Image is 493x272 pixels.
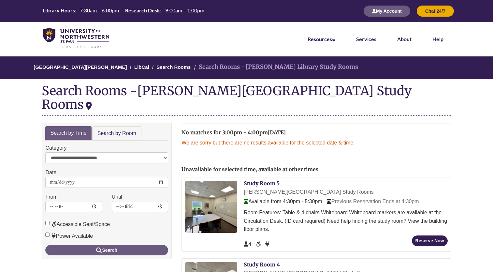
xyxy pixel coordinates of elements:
a: Resources [308,36,335,42]
button: Reserve Now [412,235,448,246]
a: My Account [364,8,410,14]
a: Hours Today [40,7,207,15]
a: Study Room 4 [244,261,280,268]
span: 9:00am – 1:00pm [165,7,204,13]
th: Research Desk: [123,7,162,14]
label: Category [45,144,66,152]
a: Search by Room [92,126,141,141]
h2: No matches for 3:00pm - 4:00pm[DATE] [181,130,451,136]
img: Study Room 5 [185,181,237,233]
label: Accessible Seat/Space [45,220,110,229]
a: Chat 24/7 [417,8,454,14]
a: Search Rooms [156,64,191,70]
nav: Breadcrumb [42,56,451,79]
th: Library Hours: [40,7,77,14]
a: [GEOGRAPHIC_DATA][PERSON_NAME] [34,64,127,70]
div: [PERSON_NAME][GEOGRAPHIC_DATA] Study Rooms [42,83,412,112]
span: Previous Reservation Ends at 4:30pm [327,199,419,204]
a: About [397,36,412,42]
span: The capacity of this space [244,241,251,247]
label: Power Available [45,232,93,240]
span: Power Available [265,241,269,247]
span: Available from 4:30pm - 5:30pm [244,199,322,204]
button: My Account [364,6,410,17]
li: Search Rooms - [PERSON_NAME] Library Study Rooms [192,62,358,72]
label: From [45,193,57,201]
input: Accessible Seat/Space [45,221,50,225]
a: Study Room 5 [244,180,280,187]
p: We are sorry but there are no results available for the selected date & time. [181,139,451,147]
input: Power Available [45,233,50,237]
div: Room Features: Table & 4 chairs Whiteboard Whiteboard markers are available at the Circulation De... [244,208,447,234]
button: Chat 24/7 [417,6,454,17]
div: [PERSON_NAME][GEOGRAPHIC_DATA] Study Rooms [244,188,447,196]
span: 7:30am – 6:00pm [80,7,119,13]
div: Search Rooms - [42,84,451,116]
label: Until [112,193,122,201]
a: Services [356,36,376,42]
img: UNWSP Library Logo [43,28,109,49]
label: Date [45,168,56,177]
a: Help [432,36,443,42]
a: Search by Time [45,126,91,140]
button: Search [45,245,168,255]
a: LibCal [134,64,149,70]
h2: Unavailable for selected time, available at other times [181,167,451,173]
span: Accessible Seat/Space [256,241,262,247]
